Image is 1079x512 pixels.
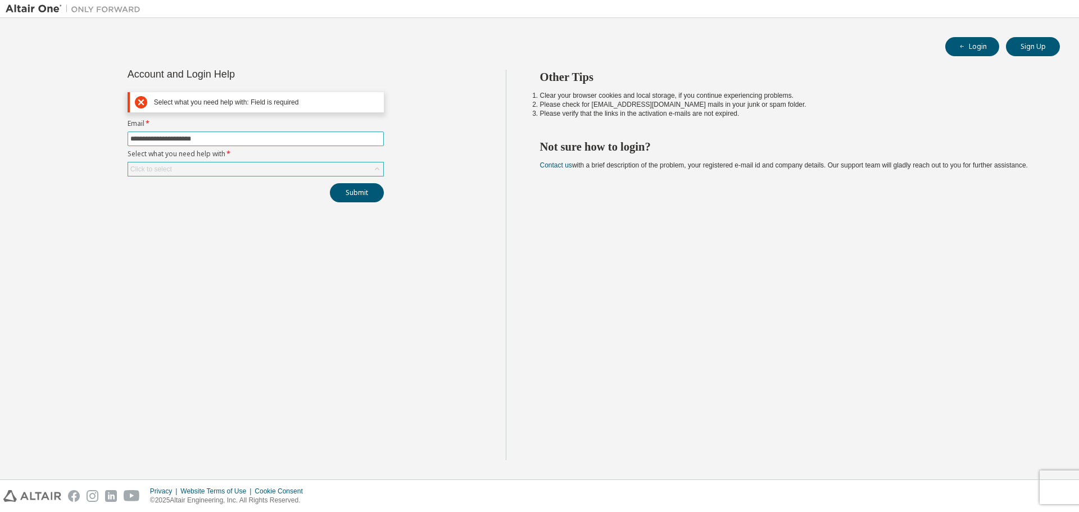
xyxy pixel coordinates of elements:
[540,161,572,169] a: Contact us
[540,109,1040,118] li: Please verify that the links in the activation e-mails are not expired.
[105,490,117,502] img: linkedin.svg
[255,487,309,496] div: Cookie Consent
[68,490,80,502] img: facebook.svg
[540,100,1040,109] li: Please check for [EMAIL_ADDRESS][DOMAIN_NAME] mails in your junk or spam folder.
[540,91,1040,100] li: Clear your browser cookies and local storage, if you continue experiencing problems.
[540,70,1040,84] h2: Other Tips
[154,98,379,107] div: Select what you need help with: Field is required
[128,70,333,79] div: Account and Login Help
[540,139,1040,154] h2: Not sure how to login?
[124,490,140,502] img: youtube.svg
[150,487,180,496] div: Privacy
[128,149,384,158] label: Select what you need help with
[130,165,172,174] div: Click to select
[1006,37,1060,56] button: Sign Up
[945,37,999,56] button: Login
[128,162,383,176] div: Click to select
[180,487,255,496] div: Website Terms of Use
[3,490,61,502] img: altair_logo.svg
[128,119,384,128] label: Email
[6,3,146,15] img: Altair One
[540,161,1028,169] span: with a brief description of the problem, your registered e-mail id and company details. Our suppo...
[87,490,98,502] img: instagram.svg
[330,183,384,202] button: Submit
[150,496,310,505] p: © 2025 Altair Engineering, Inc. All Rights Reserved.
